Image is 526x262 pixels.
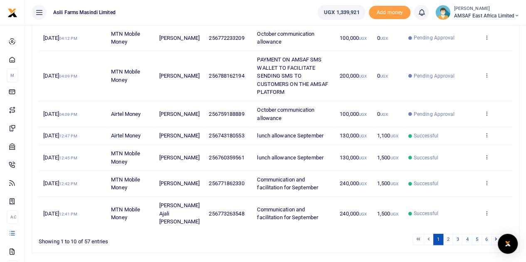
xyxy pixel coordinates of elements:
span: October communication allowance [257,107,314,121]
span: October communication allowance [257,31,314,45]
span: AMSAF East Africa Limited [454,12,519,20]
small: 12:47 PM [59,134,77,138]
small: UGX [359,181,367,186]
span: MTN Mobile Money [111,69,140,83]
span: [PERSON_NAME] [159,180,200,186]
span: [PERSON_NAME] Ajali [PERSON_NAME] [159,202,200,225]
a: profile-user [PERSON_NAME] AMSAF East Africa Limited [435,5,519,20]
span: Communication and facilitation for September [257,206,318,221]
small: UGX [359,36,367,41]
a: 1 [433,234,443,245]
span: 240,000 [340,180,367,186]
a: 3 [452,234,462,245]
span: 256772233209 [209,35,244,41]
div: Open Intercom Messenger [498,234,518,254]
li: M [7,69,18,82]
small: 04:12 PM [59,36,77,41]
small: 12:42 PM [59,181,77,186]
span: PAYMENT ON AMSAF SMS WALLET TO FACILITATE SENDING SMS TO CUSTOMERS ON THE AMSAF PLATFORM [257,56,328,95]
span: [PERSON_NAME] [159,154,200,161]
small: 12:45 PM [59,156,77,160]
span: 1,500 [377,180,398,186]
span: 0 [377,73,388,79]
span: MTN Mobile Money [111,150,140,165]
small: [PERSON_NAME] [454,5,519,12]
span: 0 [377,35,388,41]
span: UGX 1,339,921 [324,8,359,17]
a: UGX 1,339,921 [318,5,365,20]
a: 5 [472,234,482,245]
span: Airtel Money [111,132,141,139]
a: 6 [482,234,491,245]
span: 100,000 [340,111,367,117]
span: [DATE] [43,154,77,161]
small: UGX [359,156,367,160]
span: MTN Mobile Money [111,31,140,45]
span: [PERSON_NAME] [159,132,200,139]
span: 256788162194 [209,73,244,79]
span: [DATE] [43,111,77,117]
small: UGX [380,112,388,117]
span: Communication and facilitation for September [257,176,318,191]
div: Showing 1 to 10 of 57 entries [39,233,233,246]
span: Pending Approval [414,110,455,118]
li: Toup your wallet [369,6,410,20]
li: Ac [7,210,18,224]
span: [PERSON_NAME] [159,35,200,41]
a: 2 [443,234,453,245]
span: Add money [369,6,410,20]
span: 130,000 [340,154,367,161]
span: [PERSON_NAME] [159,111,200,117]
span: MTN Mobile Money [111,176,140,191]
li: Wallet ballance [314,5,369,20]
span: Successful [414,210,438,217]
span: 130,000 [340,132,367,139]
span: 100,000 [340,35,367,41]
img: profile-user [435,5,450,20]
a: 4 [462,234,472,245]
span: 1,500 [377,154,398,161]
small: UGX [390,134,398,138]
span: lunch allowance September [257,154,324,161]
span: 256760359561 [209,154,244,161]
span: Pending Approval [414,72,455,80]
span: 256743180553 [209,132,244,139]
span: Successful [414,132,438,140]
span: Asili Farms Masindi Limited [50,9,119,16]
small: UGX [359,134,367,138]
a: Add money [369,9,410,15]
small: 04:09 PM [59,112,77,117]
small: UGX [359,112,367,117]
small: UGX [359,212,367,216]
span: [DATE] [43,35,77,41]
span: Pending Approval [414,34,455,42]
span: 256759188889 [209,111,244,117]
span: 256771862330 [209,180,244,186]
span: MTN Mobile Money [111,206,140,221]
span: Successful [414,180,438,187]
span: [PERSON_NAME] [159,73,200,79]
small: UGX [390,212,398,216]
span: [DATE] [43,73,77,79]
small: 04:09 PM [59,74,77,78]
span: [DATE] [43,211,77,217]
span: 240,000 [340,211,367,217]
span: lunch allowance September [257,132,324,139]
span: 0 [377,111,388,117]
span: Airtel Money [111,111,141,117]
span: 256773263548 [209,211,244,217]
small: UGX [390,181,398,186]
span: 200,000 [340,73,367,79]
small: 12:41 PM [59,212,77,216]
span: 1,100 [377,132,398,139]
img: logo-small [7,8,17,18]
span: 1,500 [377,211,398,217]
span: [DATE] [43,180,77,186]
small: UGX [359,74,367,78]
small: UGX [390,156,398,160]
span: Successful [414,154,438,162]
a: logo-small logo-large logo-large [7,9,17,15]
small: UGX [380,74,388,78]
small: UGX [380,36,388,41]
span: [DATE] [43,132,77,139]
